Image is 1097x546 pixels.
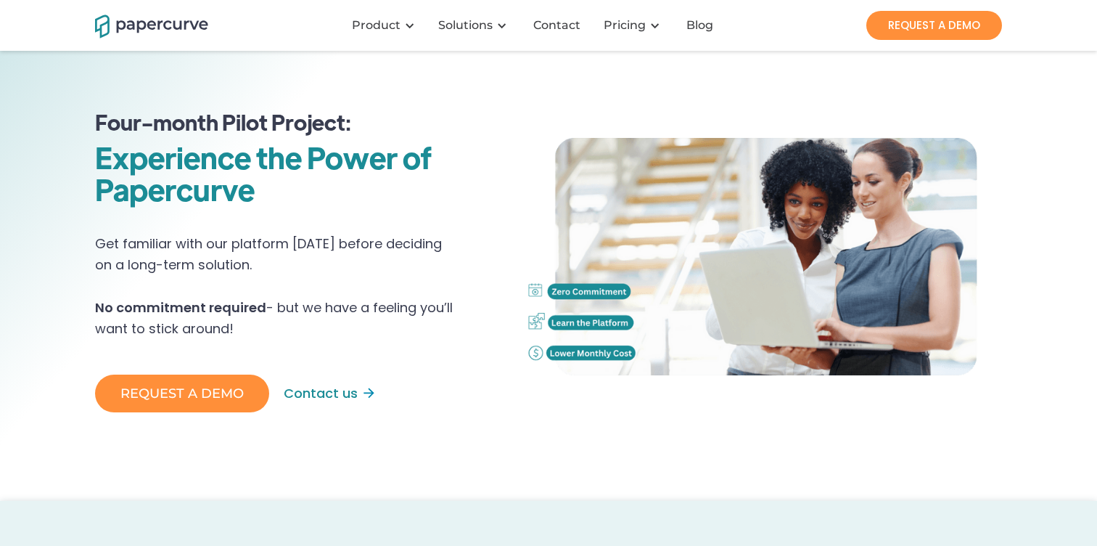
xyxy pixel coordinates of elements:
[95,298,454,347] p: - but we have a feeling you’ll want to stick around!
[523,70,1002,443] img: A screen shot of a user adding a reviewer for a given document.
[675,18,728,33] a: Blog
[522,18,595,33] a: Contact
[686,18,713,33] div: Blog
[95,234,454,283] p: Get familiar with our platform [DATE] before deciding on a long-term solution.
[430,4,522,47] div: Solutions
[95,375,269,412] a: REQUEST A DEMO
[95,12,189,38] a: home
[276,383,358,404] div: Contact us
[269,383,374,404] a: Contact us
[343,4,430,47] div: Product
[95,110,504,141] h1: Four-month Pilot Project:
[95,298,266,317] strong: No commitment required
[604,18,646,33] a: Pricing
[866,11,1002,40] a: REQUEST A DEMO
[352,18,400,33] div: Product
[533,18,580,33] div: Contact
[595,4,675,47] div: Pricing
[95,141,504,205] h1: Experience the Power of Papercurve
[438,18,493,33] div: Solutions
